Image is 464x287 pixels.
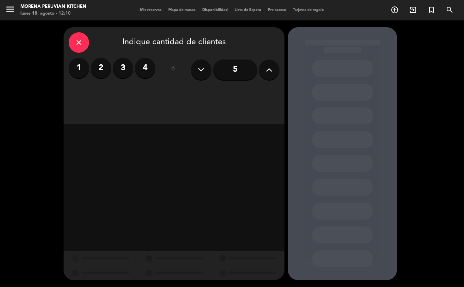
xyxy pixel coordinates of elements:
i: close [75,38,83,47]
span: Mis reservas [137,8,165,12]
label: 2 [91,58,111,78]
i: turned_in_not [427,6,435,14]
div: Morena Peruvian Kitchen [20,3,86,10]
span: Disponibilidad [199,8,231,12]
i: exit_to_app [409,6,417,14]
div: ó [162,58,184,82]
i: add_circle_outline [391,6,399,14]
span: Mapa de mesas [165,8,199,12]
label: 4 [135,58,155,78]
span: Lista de Espera [231,8,264,12]
div: Indique cantidad de clientes [69,32,279,53]
span: Tarjetas de regalo [290,8,327,12]
i: search [446,6,454,14]
button: menu [5,4,15,17]
label: 3 [113,58,133,78]
div: lunes 18. agosto - 12:10 [20,10,86,17]
span: Pre-acceso [264,8,290,12]
i: menu [5,4,15,14]
label: 1 [69,58,89,78]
